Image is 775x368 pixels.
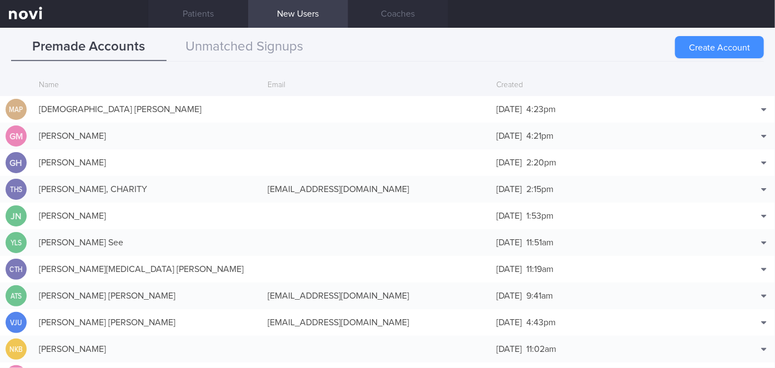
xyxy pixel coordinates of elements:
[526,211,553,220] span: 1:53pm
[496,158,522,167] span: [DATE]
[7,339,25,360] div: NKB
[33,152,262,174] div: [PERSON_NAME]
[526,318,556,327] span: 4:43pm
[496,211,522,220] span: [DATE]
[33,125,262,147] div: [PERSON_NAME]
[526,238,553,247] span: 11:51am
[33,75,262,96] div: Name
[33,285,262,307] div: [PERSON_NAME] [PERSON_NAME]
[526,291,553,300] span: 9:41am
[33,98,262,120] div: [DEMOGRAPHIC_DATA] [PERSON_NAME]
[33,178,262,200] div: [PERSON_NAME], CHARITY
[7,259,25,280] div: CTH
[7,179,25,200] div: THS
[7,312,25,334] div: VJU
[262,285,491,307] div: [EMAIL_ADDRESS][DOMAIN_NAME]
[526,105,556,114] span: 4:23pm
[11,33,167,61] button: Premade Accounts
[33,311,262,334] div: [PERSON_NAME] [PERSON_NAME]
[491,75,719,96] div: Created
[262,311,491,334] div: [EMAIL_ADDRESS][DOMAIN_NAME]
[526,265,553,274] span: 11:19am
[6,125,27,147] div: GM
[33,338,262,360] div: [PERSON_NAME]
[33,231,262,254] div: [PERSON_NAME] See
[167,33,322,61] button: Unmatched Signups
[33,258,262,280] div: [PERSON_NAME][MEDICAL_DATA] [PERSON_NAME]
[496,291,522,300] span: [DATE]
[496,185,522,194] span: [DATE]
[33,205,262,227] div: [PERSON_NAME]
[526,132,553,140] span: 4:21pm
[496,265,522,274] span: [DATE]
[262,75,491,96] div: Email
[6,205,27,227] div: JN
[262,178,491,200] div: [EMAIL_ADDRESS][DOMAIN_NAME]
[496,238,522,247] span: [DATE]
[496,318,522,327] span: [DATE]
[675,36,764,58] button: Create Account
[496,105,522,114] span: [DATE]
[7,285,25,307] div: ATS
[7,99,25,120] div: MAP
[496,132,522,140] span: [DATE]
[526,185,553,194] span: 2:15pm
[7,232,25,254] div: YLS
[6,152,27,174] div: GH
[496,345,522,354] span: [DATE]
[526,158,556,167] span: 2:20pm
[526,345,556,354] span: 11:02am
